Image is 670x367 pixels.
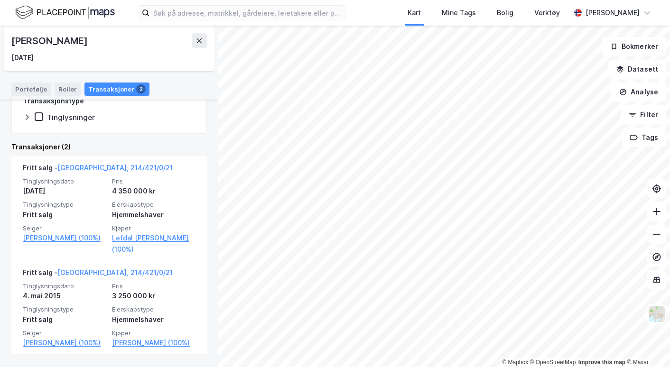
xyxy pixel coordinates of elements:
div: Kart [408,7,421,18]
div: Tinglysninger [47,113,95,122]
div: Transaksjonstype [23,95,84,107]
div: Transaksjoner (2) [11,141,207,153]
div: Hjemmelshaver [112,209,195,220]
button: Analyse [611,83,666,101]
div: Fritt salg [23,209,106,220]
a: [GEOGRAPHIC_DATA], 214/421/0/21 [57,164,173,172]
a: OpenStreetMap [530,359,576,366]
a: [PERSON_NAME] (100%) [23,232,106,244]
button: Filter [621,105,666,124]
span: Selger [23,224,106,232]
img: logo.f888ab2527a4732fd821a326f86c7f29.svg [15,4,115,21]
div: [PERSON_NAME] [586,7,640,18]
a: [GEOGRAPHIC_DATA], 214/421/0/21 [57,268,173,276]
div: Fritt salg - [23,162,173,177]
button: Tags [622,128,666,147]
input: Søk på adresse, matrikkel, gårdeiere, leietakere eller personer [149,6,346,20]
div: Roller [55,83,81,96]
a: Lefdal [PERSON_NAME] (100%) [112,232,195,255]
div: Portefølje [11,83,51,96]
div: 3 250 000 kr [112,290,195,302]
div: 2 [136,84,146,94]
span: Tinglysningsdato [23,282,106,290]
span: Pris [112,282,195,290]
span: Eierskapstype [112,201,195,209]
div: Hjemmelshaver [112,314,195,325]
span: Tinglysningstype [23,305,106,313]
span: Pris [112,177,195,185]
span: Eierskapstype [112,305,195,313]
div: Fritt salg - [23,267,173,282]
button: Bokmerker [602,37,666,56]
div: 4. mai 2015 [23,290,106,302]
div: [DATE] [23,185,106,197]
span: Tinglysningsdato [23,177,106,185]
div: Mine Tags [442,7,476,18]
span: Selger [23,329,106,337]
a: Mapbox [502,359,528,366]
img: Z [648,305,666,323]
div: 4 350 000 kr [112,185,195,197]
a: Improve this map [578,359,625,366]
div: [DATE] [11,52,34,64]
a: [PERSON_NAME] (100%) [112,337,195,349]
div: Fritt salg [23,314,106,325]
div: [PERSON_NAME] [11,33,89,48]
span: Kjøper [112,224,195,232]
button: Datasett [608,60,666,79]
div: Verktøy [534,7,560,18]
span: Kjøper [112,329,195,337]
div: Transaksjoner [84,83,149,96]
span: Tinglysningstype [23,201,106,209]
div: Bolig [497,7,513,18]
iframe: Chat Widget [623,321,670,367]
a: [PERSON_NAME] (100%) [23,337,106,349]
